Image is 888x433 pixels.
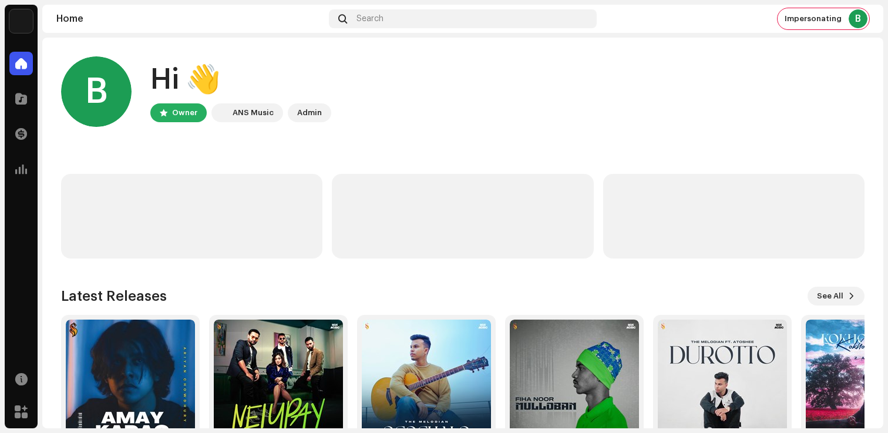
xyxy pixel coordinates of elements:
[214,106,228,120] img: bb356b9b-6e90-403f-adc8-c282c7c2e227
[9,9,33,33] img: bb356b9b-6e90-403f-adc8-c282c7c2e227
[297,106,322,120] div: Admin
[785,14,842,24] span: Impersonating
[808,287,865,306] button: See All
[233,106,274,120] div: ANS Music
[172,106,197,120] div: Owner
[817,284,843,308] span: See All
[61,287,167,306] h3: Latest Releases
[56,14,324,24] div: Home
[356,14,384,24] span: Search
[849,9,867,28] div: B
[61,56,132,127] div: B
[150,61,331,99] div: Hi 👋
